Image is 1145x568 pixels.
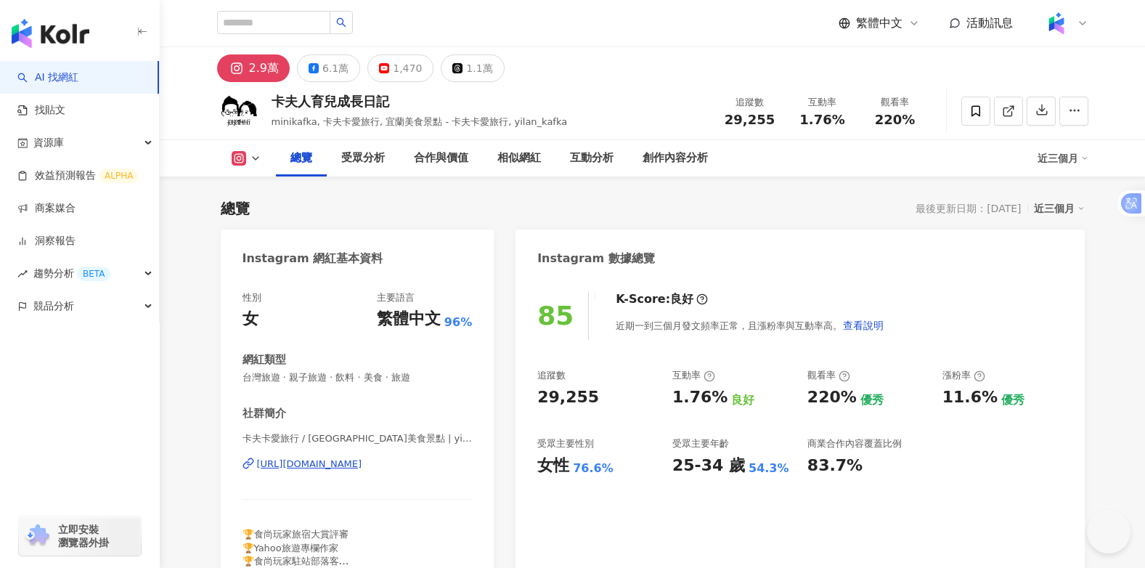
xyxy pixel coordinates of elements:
[1043,9,1070,37] img: Kolr%20app%20icon%20%281%29.png
[1087,510,1130,553] iframe: Help Scout Beacon - Open
[243,291,261,304] div: 性別
[731,392,754,408] div: 良好
[795,95,850,110] div: 互動率
[672,455,745,477] div: 25-34 歲
[290,150,312,167] div: 總覽
[17,70,78,85] a: searchAI 找網紅
[23,524,52,548] img: chrome extension
[297,54,360,82] button: 6.1萬
[272,116,568,127] span: minikafka, 卡夫卡愛旅行, 宜蘭美食景點 - 卡夫卡愛旅行, yilan_kafka
[77,267,110,281] div: BETA
[393,58,422,78] div: 1,470
[19,516,141,556] a: chrome extension立即安裝 瀏覽器外掛
[875,113,916,127] span: 220%
[497,150,541,167] div: 相似網紅
[243,432,473,445] span: 卡夫卡愛旅行 / [GEOGRAPHIC_DATA]美食景點 | yilan_kafka
[257,458,362,471] div: [URL][DOMAIN_NAME]
[444,315,472,330] span: 96%
[842,311,884,340] button: 查看說明
[537,369,566,382] div: 追蹤數
[860,392,884,408] div: 優秀
[856,15,902,31] span: 繁體中文
[58,523,109,549] span: 立即安裝 瀏覽器外掛
[17,169,139,183] a: 效益預測報告ALPHA
[243,352,286,368] div: 網紅類型
[33,290,74,322] span: 競品分析
[616,291,708,307] div: K-Score :
[249,58,279,78] div: 2.9萬
[17,103,65,118] a: 找貼文
[243,251,383,267] div: Instagram 網紅基本資料
[722,95,778,110] div: 追蹤數
[868,95,923,110] div: 觀看率
[843,320,884,331] span: 查看說明
[570,150,614,167] div: 互動分析
[807,369,850,382] div: 觀看率
[441,54,504,82] button: 1.1萬
[377,308,441,330] div: 繁體中文
[537,251,655,267] div: Instagram 數據總覽
[17,269,28,279] span: rise
[17,234,76,248] a: 洞察報告
[217,89,261,133] img: KOL Avatar
[1038,147,1088,170] div: 近三個月
[672,437,729,450] div: 受眾主要年齡
[942,369,985,382] div: 漲粉率
[217,54,290,82] button: 2.9萬
[537,455,569,477] div: 女性
[942,386,998,409] div: 11.6%
[33,257,110,290] span: 趨勢分析
[1034,199,1085,218] div: 近三個月
[341,150,385,167] div: 受眾分析
[243,371,473,384] span: 台灣旅遊 · 親子旅遊 · 飲料 · 美食 · 旅遊
[367,54,433,82] button: 1,470
[807,455,863,477] div: 83.7%
[643,150,708,167] div: 創作內容分析
[272,92,568,110] div: 卡夫人育兒成長日記
[966,16,1013,30] span: 活動訊息
[807,386,857,409] div: 220%
[807,437,902,450] div: 商業合作內容覆蓋比例
[616,311,884,340] div: 近期一到三個月發文頻率正常，且漲粉率與互動率高。
[537,386,599,409] div: 29,255
[336,17,346,28] span: search
[537,301,574,330] div: 85
[17,201,76,216] a: 商案媒合
[322,58,349,78] div: 6.1萬
[414,150,468,167] div: 合作與價值
[672,369,715,382] div: 互動率
[1001,392,1024,408] div: 優秀
[377,291,415,304] div: 主要語言
[466,58,492,78] div: 1.1萬
[672,386,728,409] div: 1.76%
[537,437,594,450] div: 受眾主要性別
[243,406,286,421] div: 社群簡介
[243,308,258,330] div: 女
[33,126,64,159] span: 資源庫
[725,112,775,127] span: 29,255
[221,198,250,219] div: 總覽
[749,461,789,476] div: 54.3%
[916,203,1021,214] div: 最後更新日期：[DATE]
[670,291,693,307] div: 良好
[799,113,844,127] span: 1.76%
[12,19,89,48] img: logo
[243,458,473,471] a: [URL][DOMAIN_NAME]
[573,461,614,476] div: 76.6%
